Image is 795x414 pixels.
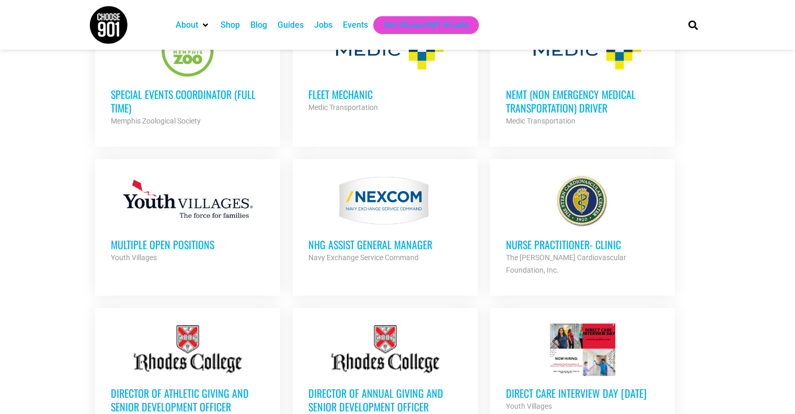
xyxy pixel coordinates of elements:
[278,19,304,31] a: Guides
[170,16,215,34] div: About
[505,253,626,274] strong: The [PERSON_NAME] Cardiovascular Foundation, Inc.
[111,87,264,115] h3: Special Events Coordinator (Full Time)
[170,16,670,34] nav: Main nav
[490,159,675,292] a: Nurse Practitioner- Clinic The [PERSON_NAME] Cardiovascular Foundation, Inc.
[111,386,264,413] h3: Director of Athletic Giving and Senior Development Officer
[250,19,267,31] a: Blog
[308,238,462,251] h3: NHG ASSIST GENERAL MANAGER
[308,386,462,413] h3: Director of Annual Giving and Senior Development Officer
[308,87,462,101] h3: Fleet Mechanic
[343,19,368,31] a: Events
[505,386,659,400] h3: Direct Care Interview Day [DATE]
[314,19,332,31] a: Jobs
[505,238,659,251] h3: Nurse Practitioner- Clinic
[308,103,378,111] strong: Medic Transportation
[111,238,264,251] h3: Multiple Open Positions
[95,159,280,279] a: Multiple Open Positions Youth Villages
[384,19,468,31] a: Get Choose901 Emails
[293,159,478,279] a: NHG ASSIST GENERAL MANAGER Navy Exchange Service Command
[505,402,551,410] strong: Youth Villages
[505,117,575,125] strong: Medic Transportation
[684,16,701,33] div: Search
[95,9,280,143] a: Special Events Coordinator (Full Time) Memphis Zoological Society
[176,19,198,31] a: About
[308,253,419,262] strong: Navy Exchange Service Command
[293,9,478,129] a: Fleet Mechanic Medic Transportation
[111,253,157,262] strong: Youth Villages
[505,87,659,115] h3: NEMT (Non Emergency Medical Transportation) Driver
[221,19,240,31] a: Shop
[111,117,201,125] strong: Memphis Zoological Society
[490,9,675,143] a: NEMT (Non Emergency Medical Transportation) Driver Medic Transportation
